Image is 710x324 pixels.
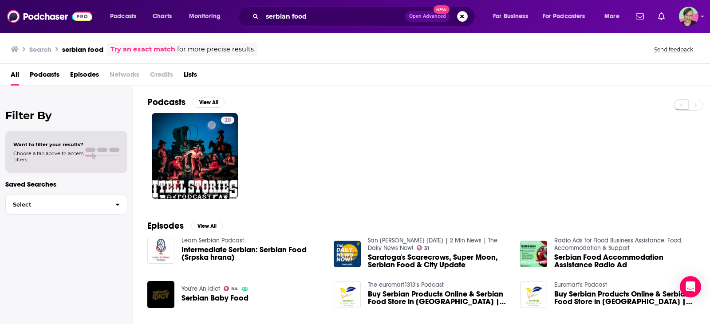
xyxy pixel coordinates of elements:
[487,9,539,23] button: open menu
[434,5,450,14] span: New
[189,10,221,23] span: Monitoring
[110,67,139,86] span: Networks
[368,290,509,305] span: Buy Serbian Products Online & Serbian Food Store in [GEOGRAPHIC_DATA] | Shop Now
[520,241,547,268] img: Serbian Food Accommodation Assistance Radio Ad
[147,220,223,231] a: EpisodesView All
[181,237,244,244] a: Learn Serbian Podcast
[152,113,238,199] a: 20
[110,10,136,23] span: Podcasts
[554,254,696,269] a: Serbian Food Accommodation Assistance Radio Ad
[62,45,103,54] h3: serbian food
[225,116,231,125] span: 20
[147,281,174,308] img: Serbian Baby Food
[231,287,238,291] span: 54
[147,97,225,108] a: PodcastsView All
[181,294,248,302] a: Serbian Baby Food
[543,10,585,23] span: For Podcasters
[520,281,547,308] img: Buy Serbian Products Online & Serbian Food Store in USA | Shop Now
[679,7,698,26] img: User Profile
[191,221,223,231] button: View All
[409,14,446,19] span: Open Advanced
[655,9,668,24] a: Show notifications dropdown
[651,46,696,53] button: Send feedback
[632,9,647,24] a: Show notifications dropdown
[181,246,323,261] a: Intermediate Serbian: Serbian Food (Srpska hrana)
[29,45,51,54] h3: Search
[13,141,83,148] span: Want to filter your results?
[554,290,696,305] a: Buy Serbian Products Online & Serbian Food Store in USA | Shop Now
[147,220,184,231] h2: Episodes
[679,7,698,26] span: Logged in as LizDVictoryBelt
[368,281,444,289] a: The euromart1313’s Podcast
[679,7,698,26] button: Show profile menu
[13,150,83,163] span: Choose a tab above to access filters.
[334,241,361,268] img: Saratoga's Scarecrows, Super Moon, Serbian Food & City Update
[5,109,127,122] h2: Filter By
[368,237,497,252] a: San Jose Today | 2 Min News | The Daily News Now!
[368,290,509,305] a: Buy Serbian Products Online & Serbian Food Store in USA | Shop Now
[368,254,509,269] a: Saratoga's Scarecrows, Super Moon, Serbian Food & City Update
[5,180,127,188] p: Saved Searches
[183,9,232,23] button: open menu
[30,67,59,86] a: Podcasts
[70,67,99,86] a: Episodes
[554,290,696,305] span: Buy Serbian Products Online & Serbian Food Store in [GEOGRAPHIC_DATA] | Shop Now
[405,11,450,22] button: Open AdvancedNew
[147,97,185,108] h2: Podcasts
[177,44,254,55] span: for more precise results
[224,286,238,291] a: 54
[184,67,197,86] a: Lists
[181,285,220,293] a: You're An Idiot
[104,9,148,23] button: open menu
[604,10,619,23] span: More
[424,246,429,250] span: 31
[334,281,361,308] img: Buy Serbian Products Online & Serbian Food Store in USA | Shop Now
[246,6,484,27] div: Search podcasts, credits, & more...
[147,9,177,23] a: Charts
[537,9,598,23] button: open menu
[417,245,430,250] a: 31
[110,44,175,55] a: Try an exact match
[554,237,682,252] a: Radio Ads for Flood Business Assistance, Food, Accommodation & Support
[193,97,225,108] button: View All
[11,67,19,86] a: All
[554,281,607,289] a: Euromart's Podcast
[147,237,174,264] img: Intermediate Serbian: Serbian Food (Srpska hrana)
[680,276,701,297] div: Open Intercom Messenger
[221,117,234,124] a: 20
[153,10,172,23] span: Charts
[5,195,127,215] button: Select
[598,9,631,23] button: open menu
[6,202,108,207] span: Select
[7,8,92,25] img: Podchaser - Follow, Share and Rate Podcasts
[150,67,173,86] span: Credits
[262,9,405,23] input: Search podcasts, credits, & more...
[493,10,528,23] span: For Business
